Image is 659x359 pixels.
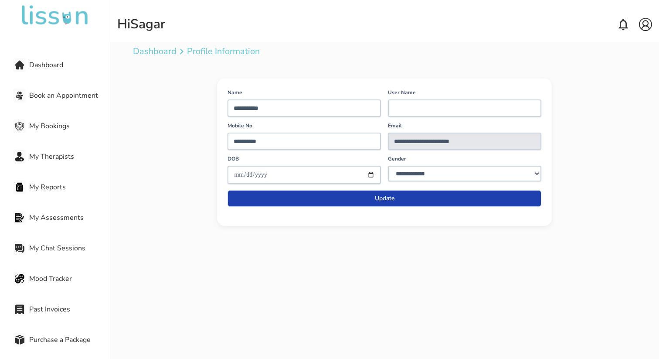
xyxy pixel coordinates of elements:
label: Gender [388,155,475,162]
label: Email [388,122,475,129]
img: Mood Tracker [15,274,24,284]
label: DOB [228,155,315,162]
span: My Assessments [29,212,110,223]
img: undefined [20,5,90,26]
img: My Bookings [15,121,24,131]
img: My Therapists [15,152,24,161]
img: My Assessments [15,213,24,222]
span: Mood Tracker [29,274,110,284]
img: Purchase a Package [15,335,24,345]
span: Dashboard [29,60,110,70]
div: Hi Sagar [117,17,165,32]
label: Mobile No. [228,122,315,129]
img: My Reports [15,182,24,192]
span: Purchase a Package [29,335,110,345]
span: My Reports [29,182,110,192]
label: Name [228,89,315,96]
span: My Chat Sessions [29,243,110,253]
img: Past Invoices [15,304,24,314]
img: Book an Appointment [15,91,24,100]
img: account.svg [639,18,652,31]
a: Dashboard [133,45,177,58]
span: My Therapists [29,151,110,162]
img: My Chat Sessions [15,243,24,253]
span: My Bookings [29,121,110,131]
button: Update [228,190,541,207]
span: Book an Appointment [29,90,110,101]
img: Dashboard [15,60,24,70]
span: Past Invoices [29,304,110,315]
label: User Name [388,89,475,96]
